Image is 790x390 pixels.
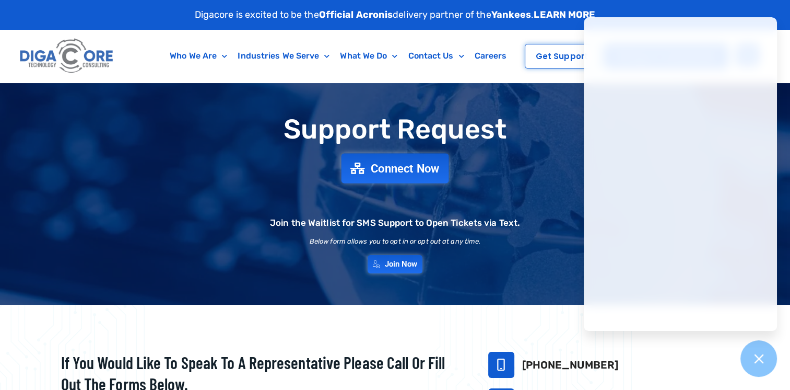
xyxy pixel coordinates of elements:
[17,35,117,77] img: Digacore logo 1
[164,44,232,68] a: Who We Are
[159,44,518,68] nav: Menu
[270,219,520,227] h2: Join the Waitlist for SMS Support to Open Tickets via Text.
[525,44,599,68] a: Get Support
[488,352,514,378] a: 732-646-5725
[368,255,423,273] a: Join Now
[341,153,449,183] a: Connect Now
[310,238,481,245] h2: Below form allows you to opt in or opt out at any time.
[491,9,532,20] strong: Yankees
[195,8,596,22] p: Digacore is excited to be the delivery partner of the .
[335,44,403,68] a: What We Do
[534,9,595,20] a: LEARN MORE
[403,44,469,68] a: Contact Us
[371,163,440,174] span: Connect Now
[319,9,393,20] strong: Official Acronis
[35,114,756,144] h1: Support Request
[584,17,777,331] iframe: Chatgenie Messenger
[469,44,512,68] a: Careers
[232,44,335,68] a: Industries We Serve
[385,260,418,268] span: Join Now
[536,52,588,60] span: Get Support
[522,359,618,371] a: [PHONE_NUMBER]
